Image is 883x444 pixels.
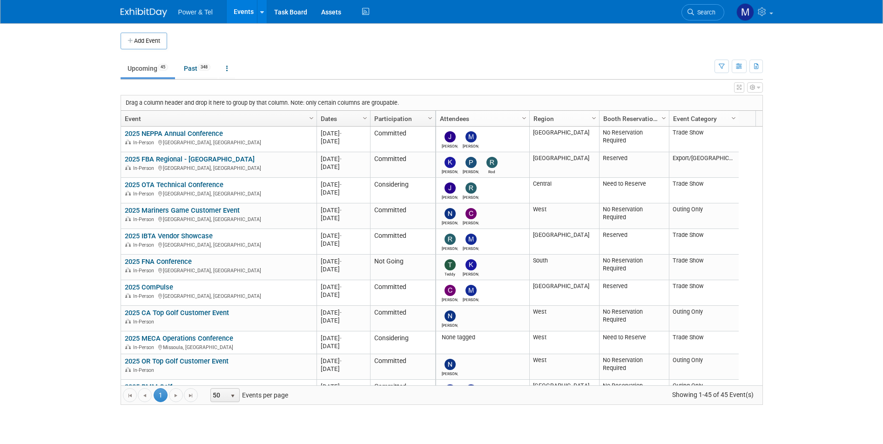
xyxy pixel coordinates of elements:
[669,280,739,306] td: Trade Show
[669,331,739,354] td: Trade Show
[669,306,739,331] td: Outing Only
[370,280,435,306] td: Committed
[308,114,315,122] span: Column Settings
[465,234,477,245] img: Michael Mackeben
[463,219,479,225] div: Chad Smith
[736,3,754,21] img: Madalyn Bobbitt
[321,365,366,373] div: [DATE]
[463,142,479,148] div: Michael Mackeben
[133,268,157,274] span: In-Person
[669,380,739,405] td: Outing Only
[463,245,479,251] div: Michael Mackeben
[599,229,669,255] td: Reserved
[125,383,172,391] a: 2025 RMM Golf
[133,367,157,373] span: In-Person
[599,178,669,203] td: Need to Reserve
[321,188,366,196] div: [DATE]
[306,111,317,125] a: Column Settings
[361,114,369,122] span: Column Settings
[125,129,223,138] a: 2025 NEPPA Annual Conference
[370,229,435,255] td: Committed
[463,194,479,200] div: Robert Zuzek
[133,293,157,299] span: In-Person
[445,259,456,270] img: Teddy Dye
[486,157,498,168] img: Rod Philp
[340,130,342,137] span: -
[125,215,312,223] div: [GEOGRAPHIC_DATA], [GEOGRAPHIC_DATA]
[529,255,599,280] td: South
[442,168,458,174] div: Kevin Wilkes
[529,229,599,255] td: [GEOGRAPHIC_DATA]
[439,334,526,341] div: None tagged
[445,359,456,370] img: Nate Derbyshire
[370,203,435,229] td: Committed
[442,194,458,200] div: Judd Bartley
[125,319,131,323] img: In-Person Event
[445,285,456,296] img: Chris Noora
[321,316,366,324] div: [DATE]
[599,280,669,306] td: Reserved
[465,285,477,296] img: Michael Mackeben
[465,182,477,194] img: Robert Zuzek
[465,131,477,142] img: Michael Mackeben
[321,291,366,299] div: [DATE]
[321,257,366,265] div: [DATE]
[198,64,210,71] span: 348
[125,257,192,266] a: 2025 FNA Conference
[728,111,739,125] a: Column Settings
[599,306,669,331] td: No Reservation Required
[599,203,669,229] td: No Reservation Required
[529,203,599,229] td: West
[125,344,131,349] img: In-Person Event
[370,152,435,178] td: Committed
[445,234,456,245] img: Ron Rafalzik
[529,152,599,178] td: [GEOGRAPHIC_DATA]
[125,293,131,298] img: In-Person Event
[374,111,429,127] a: Participation
[445,310,456,322] img: Nate Derbyshire
[125,155,255,163] a: 2025 FBA Regional - [GEOGRAPHIC_DATA]
[187,392,195,399] span: Go to the last page
[442,270,458,276] div: Teddy Dye
[321,111,364,127] a: Dates
[138,388,152,402] a: Go to the previous page
[321,309,366,316] div: [DATE]
[445,208,456,219] img: Nate Derbyshire
[669,255,739,280] td: Trade Show
[321,283,366,291] div: [DATE]
[321,155,366,163] div: [DATE]
[660,114,667,122] span: Column Settings
[463,296,479,302] div: Michael Mackeben
[125,367,131,372] img: In-Person Event
[321,214,366,222] div: [DATE]
[141,392,148,399] span: Go to the previous page
[529,306,599,331] td: West
[321,163,366,171] div: [DATE]
[589,111,599,125] a: Column Settings
[426,114,434,122] span: Column Settings
[370,127,435,152] td: Committed
[340,232,342,239] span: -
[125,191,131,195] img: In-Person Event
[599,331,669,354] td: Need to Reserve
[445,182,456,194] img: Judd Bartley
[599,354,669,380] td: No Reservation Required
[370,380,435,405] td: Committed
[125,138,312,146] div: [GEOGRAPHIC_DATA], [GEOGRAPHIC_DATA]
[463,270,479,276] div: Kevin Wilkes
[133,344,157,350] span: In-Person
[178,8,213,16] span: Power & Tel
[321,137,366,145] div: [DATE]
[125,309,229,317] a: 2025 CA Top Golf Customer Event
[663,388,762,401] span: Showing 1-45 of 45 Event(s)
[321,334,366,342] div: [DATE]
[669,152,739,178] td: Export/[GEOGRAPHIC_DATA]
[125,242,131,247] img: In-Person Event
[669,229,739,255] td: Trade Show
[442,296,458,302] div: Chris Noora
[360,111,370,125] a: Column Settings
[529,178,599,203] td: Central
[669,203,739,229] td: Outing Only
[370,178,435,203] td: Considering
[340,383,342,390] span: -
